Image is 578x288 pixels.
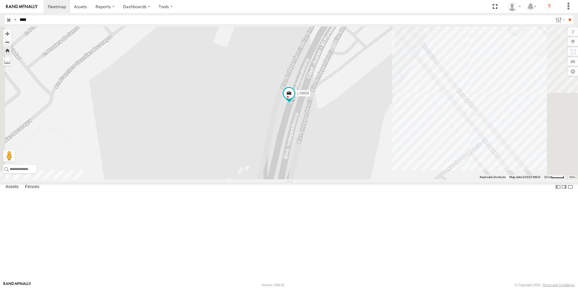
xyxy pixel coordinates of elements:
[3,150,15,162] button: Drag Pegman onto the map to open Street View
[3,30,11,38] button: Zoom in
[569,176,575,178] a: Terms (opens in new tab)
[543,283,575,287] a: Terms and Conditions
[567,183,573,191] label: Hide Summary Table
[553,15,566,24] label: Search Filter Options
[13,15,18,24] label: Search Query
[568,67,578,76] label: Map Settings
[297,91,309,96] span: L78659
[515,283,575,287] div: © Copyright 2025 -
[3,57,11,66] label: Measure
[555,183,561,191] label: Dock Summary Table to the Left
[3,38,11,46] button: Zoom out
[544,2,554,11] i: ?
[542,175,566,179] button: Map Scale: 20 m per 39 pixels
[261,283,284,287] div: Version: 308.01
[2,183,21,191] label: Assets
[505,2,523,11] div: MANUEL HERNANDEZ
[480,175,506,179] button: Keyboard shortcuts
[3,46,11,54] button: Zoom Home
[561,183,567,191] label: Dock Summary Table to the Right
[509,175,541,179] span: Map data ©2025 INEGI
[6,5,37,9] img: rand-logo.svg
[3,282,31,288] a: Visit our Website
[22,183,42,191] label: Fences
[544,175,551,179] span: 20 m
